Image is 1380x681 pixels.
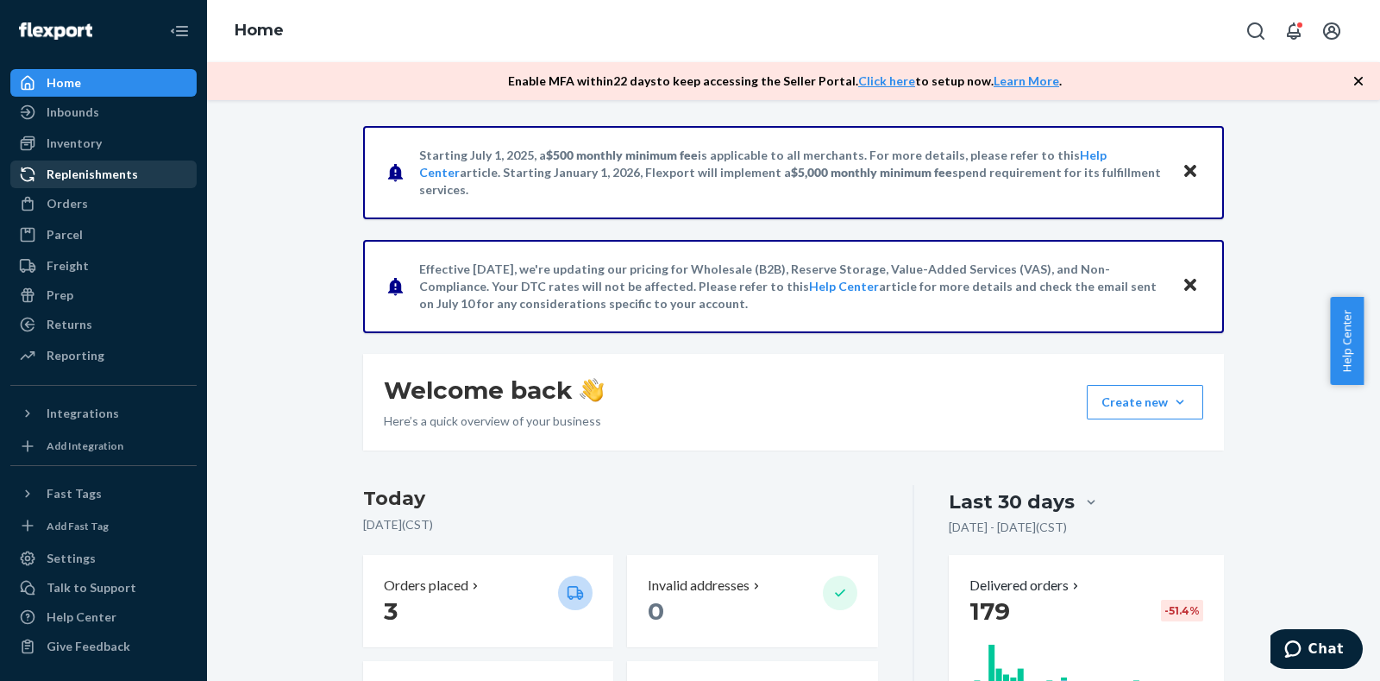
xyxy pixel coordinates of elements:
[47,347,104,364] div: Reporting
[10,400,197,427] button: Integrations
[162,14,197,48] button: Close Navigation
[10,480,197,508] button: Fast Tags
[363,485,878,513] h3: Today
[47,519,109,533] div: Add Fast Tag
[1270,629,1363,672] iframe: Opens a widget where you can chat to one of our agents
[10,311,197,338] a: Returns
[10,69,197,97] a: Home
[1239,14,1273,48] button: Open Search Box
[10,161,197,188] a: Replenishments
[1179,274,1201,299] button: Close
[969,596,1010,626] span: 179
[10,603,197,631] a: Help Center
[419,147,1165,199] p: Starting July 1, 2025, a is applicable to all merchants. For more details, please refer to this a...
[47,485,102,502] div: Fast Tags
[10,252,197,280] a: Freight
[648,596,664,626] span: 0
[47,104,99,121] div: Inbounds
[47,74,81,91] div: Home
[384,375,604,406] h1: Welcome back
[809,279,879,293] a: Help Center
[627,555,877,647] button: Invalid addresses 0
[47,438,123,453] div: Add Integration
[1179,160,1201,185] button: Close
[47,287,73,304] div: Prep
[10,545,197,572] a: Settings
[10,434,197,458] a: Add Integration
[47,550,96,567] div: Settings
[235,21,284,40] a: Home
[10,190,197,218] a: Orders
[648,576,750,596] p: Invalid addresses
[221,6,298,56] ol: breadcrumbs
[10,633,197,660] button: Give Feedback
[47,579,136,596] div: Talk to Support
[508,73,1062,90] p: Enable MFA within 22 days to keep accessing the Seller Portal. to setup now. .
[858,73,915,88] a: Click here
[419,261,1165,312] p: Effective [DATE], we're updating our pricing for Wholesale (B2B), Reserve Storage, Value-Added Se...
[1330,297,1364,385] button: Help Center
[10,98,197,126] a: Inbounds
[10,281,197,309] a: Prep
[994,73,1059,88] a: Learn More
[384,413,604,430] p: Here’s a quick overview of your business
[47,135,102,152] div: Inventory
[949,489,1075,515] div: Last 30 days
[384,576,468,596] p: Orders placed
[47,226,83,243] div: Parcel
[10,514,197,539] a: Add Fast Tag
[10,342,197,369] a: Reporting
[10,574,197,602] button: Talk to Support
[791,165,952,180] span: $5,000 monthly minimum fee
[1276,14,1311,48] button: Open notifications
[363,516,878,533] p: [DATE] ( CST )
[47,608,116,626] div: Help Center
[47,316,92,333] div: Returns
[969,576,1082,596] button: Delivered orders
[949,519,1067,536] p: [DATE] - [DATE] ( CST )
[580,378,604,402] img: hand-wave emoji
[1161,600,1203,621] div: -51.4 %
[47,166,138,183] div: Replenishments
[1314,14,1349,48] button: Open account menu
[1087,385,1203,419] button: Create new
[47,638,130,655] div: Give Feedback
[10,221,197,249] a: Parcel
[47,257,89,274] div: Freight
[546,148,698,162] span: $500 monthly minimum fee
[47,195,88,212] div: Orders
[363,555,613,647] button: Orders placed 3
[10,129,197,157] a: Inventory
[19,22,92,40] img: Flexport logo
[384,596,398,626] span: 3
[47,405,119,422] div: Integrations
